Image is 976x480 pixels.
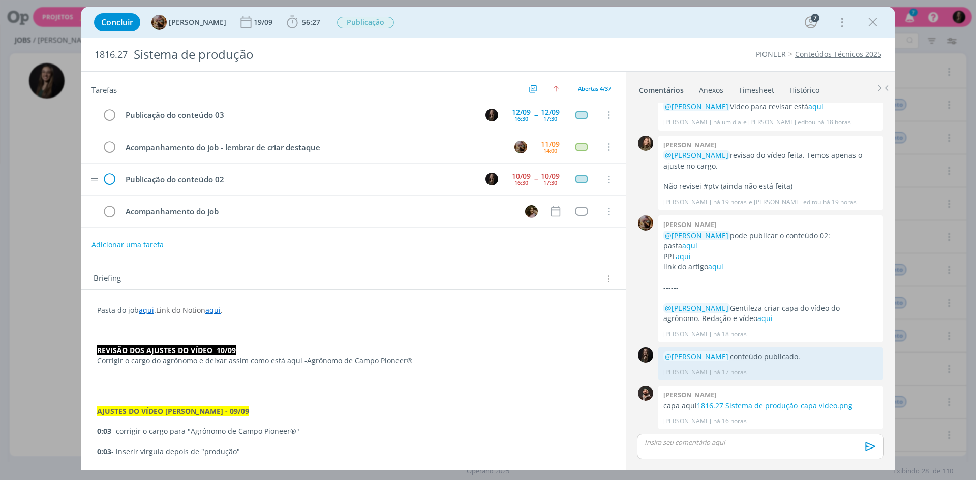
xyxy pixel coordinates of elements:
[663,181,878,191] p: Não revisei #ptv (ainda não está feita)
[101,18,133,26] span: Concluir
[665,102,728,111] span: @[PERSON_NAME]
[97,356,611,366] p: Corrigir o cargo do agrônomo e deixar assim como está aqui -
[663,368,711,377] p: [PERSON_NAME]
[91,236,164,254] button: Adicionar uma tarefa
[713,198,747,207] span: há 19 horas
[663,118,711,127] p: [PERSON_NAME]
[513,139,528,154] button: A
[663,231,878,241] p: pode publicar o conteúdo 02:
[337,17,394,28] span: Publicação
[543,116,557,121] div: 17:30
[663,401,878,411] p: capa aqui
[803,14,819,30] button: 7
[638,81,684,95] a: Comentários
[97,345,236,355] strong: REVISÃO DOS AJUSTES DO VÍDEO 10/09
[130,42,550,67] div: Sistema de produção
[663,351,878,362] p: conteúdo publicado.
[151,15,226,30] button: A[PERSON_NAME]
[151,15,167,30] img: A
[337,16,394,29] button: Publicação
[713,330,747,339] span: há 18 horas
[663,262,878,272] p: link do artigo
[94,272,121,285] span: Briefing
[708,262,723,271] a: aqui
[81,7,895,470] div: dialog
[665,303,728,313] span: @[PERSON_NAME]
[169,19,226,26] span: [PERSON_NAME]
[97,426,611,436] p: - corrigir o cargo para "Agrônomo de Campo Pioneer®"
[514,180,528,185] div: 16:30
[121,109,476,121] div: Publicação do conteúdo 03
[676,251,691,261] a: aqui
[121,205,515,218] div: Acompanhamento do job
[95,49,128,60] span: 1816.27
[757,313,773,323] a: aqui
[663,251,878,262] p: PPT
[638,215,653,231] img: A
[817,118,851,127] span: há 18 horas
[553,86,559,92] img: arrow-up.svg
[484,172,499,187] button: N
[91,178,98,181] img: drag-icon.svg
[205,305,221,315] a: aqui
[514,116,528,121] div: 16:30
[97,446,111,456] strong: 0:03
[823,198,857,207] span: há 19 horas
[221,305,223,315] span: .
[663,198,711,207] p: [PERSON_NAME]
[789,81,820,95] a: Histórico
[795,49,881,59] a: Conteúdos Técnicos 2025
[663,150,878,171] p: revisao do vídeo feita. Temos apenas o ajuste no cargo.
[811,14,819,22] div: 7
[91,83,117,95] span: Tarefas
[682,241,697,250] a: aqui
[97,406,249,416] strong: AJUSTES DO VÍDEO [PERSON_NAME] - 09/09
[541,173,560,180] div: 10/09
[713,368,747,377] span: há 17 horas
[254,19,274,26] div: 19/09
[485,173,498,185] img: N
[638,136,653,151] img: J
[665,231,728,240] span: @[PERSON_NAME]
[121,173,476,186] div: Publicação do conteúdo 02
[121,141,505,154] div: Acompanhamento do job - lembrar de criar destaque
[512,109,531,116] div: 12/09
[541,141,560,148] div: 11/09
[97,396,611,406] p: -------------------------------------------------------------------------------------------------...
[663,140,716,149] b: [PERSON_NAME]
[663,303,878,324] p: Gentileza criar capa do vídeo do agrônomo. Redação e vídeo
[638,386,653,401] img: D
[713,417,747,426] span: há 16 horas
[284,14,323,30] button: 56:27
[663,390,716,399] b: [PERSON_NAME]
[578,85,611,92] span: Abertas 4/37
[534,176,537,183] span: --
[514,141,527,153] img: A
[97,426,111,436] strong: 0:03
[663,282,878,293] p: ------
[697,401,852,410] a: 1816.27 Sistema de produção_capa vídeo.png
[665,150,728,160] span: @[PERSON_NAME]
[97,446,611,457] p: - inserir vírgula depois de "produção"
[139,305,154,315] a: aqui
[663,241,878,251] p: pasta
[663,330,711,339] p: [PERSON_NAME]
[543,180,557,185] div: 17:30
[485,109,498,121] img: N
[525,205,538,218] img: N
[543,148,557,153] div: 14:00
[808,102,823,111] a: aqui
[713,118,741,127] span: há um dia
[484,107,499,122] button: N
[738,81,775,95] a: Timesheet
[541,109,560,116] div: 12/09
[156,305,205,315] span: Link do Notion
[534,111,537,118] span: --
[663,102,878,112] p: Vídeo para revisar está
[665,351,728,361] span: @[PERSON_NAME]
[524,204,539,219] button: N
[512,173,531,180] div: 10/09
[97,305,611,315] p: Pasta do job .
[638,347,653,363] img: N
[307,356,413,365] span: Agrônomo de Campo Pioneer®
